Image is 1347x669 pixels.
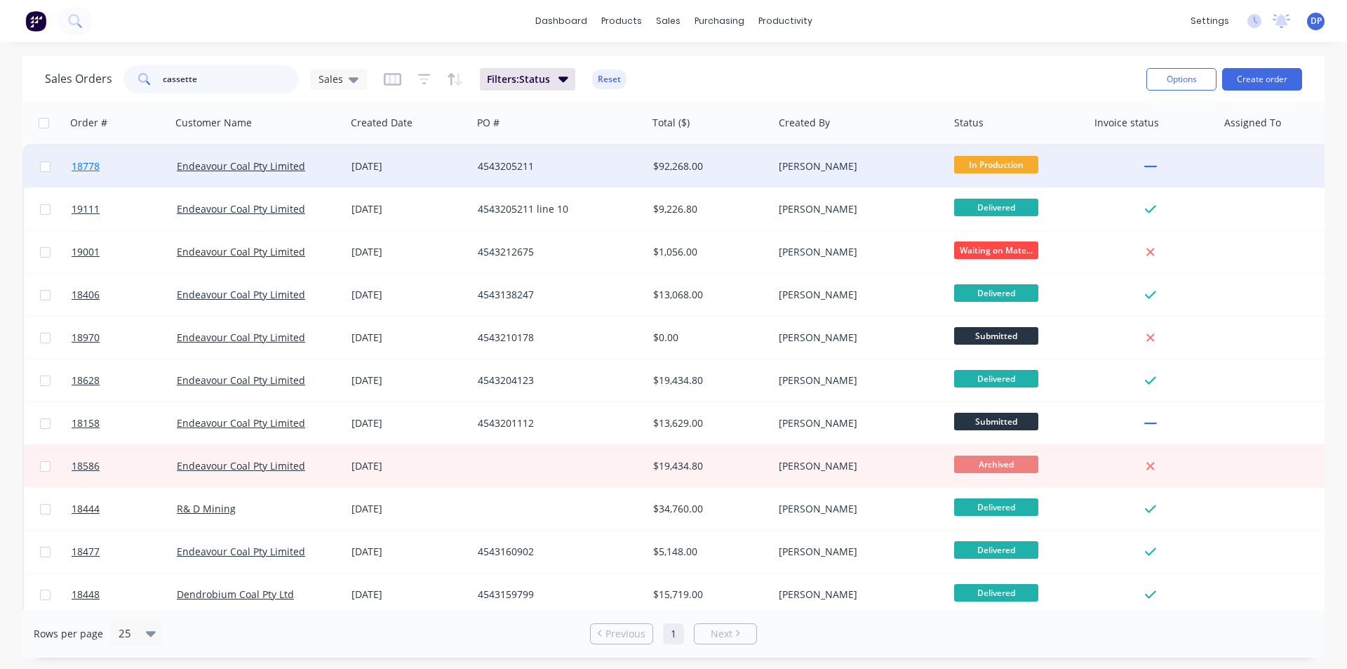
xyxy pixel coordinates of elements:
input: Search... [163,65,300,93]
button: Filters:Status [480,68,575,91]
div: $13,629.00 [653,416,763,430]
div: $92,268.00 [653,159,763,173]
a: Endeavour Coal Pty Limited [177,245,305,258]
div: 4543205211 line 10 [478,202,634,216]
div: [DATE] [351,416,467,430]
a: 18158 [72,402,177,444]
div: [DATE] [351,373,467,388]
button: Create order [1222,68,1302,91]
div: $5,148.00 [653,545,763,559]
div: [PERSON_NAME] [779,416,934,430]
div: $9,226.80 [653,202,763,216]
a: Next page [695,627,756,641]
a: Endeavour Coal Pty Limited [177,416,305,430]
a: 19001 [72,231,177,273]
div: [PERSON_NAME] [779,288,934,302]
div: [PERSON_NAME] [779,459,934,473]
span: Submitted [954,327,1038,345]
div: 4543160902 [478,545,634,559]
div: [DATE] [351,588,467,602]
a: Endeavour Coal Pty Limited [177,331,305,344]
div: products [594,11,649,32]
div: Invoice status [1094,116,1159,130]
span: 18448 [72,588,100,602]
span: DP [1311,15,1322,27]
a: 18477 [72,531,177,573]
div: [DATE] [351,459,467,473]
div: 4543159799 [478,588,634,602]
div: $13,068.00 [653,288,763,302]
div: [PERSON_NAME] [779,373,934,388]
div: purchasing [688,11,751,32]
span: Delivered [954,284,1038,302]
div: $15,719.00 [653,588,763,602]
div: [DATE] [351,202,467,216]
div: Assigned To [1224,116,1281,130]
span: 18158 [72,416,100,430]
div: $0.00 [653,331,763,345]
div: [PERSON_NAME] [779,202,934,216]
span: Delivered [954,199,1038,216]
div: Status [954,116,984,130]
span: 18406 [72,288,100,302]
div: 4543210178 [478,331,634,345]
div: $19,434.80 [653,373,763,388]
span: Rows per page [34,627,103,641]
a: 18448 [72,574,177,616]
span: In Production [954,156,1038,173]
span: Archived [954,456,1038,473]
div: productivity [751,11,819,32]
div: sales [649,11,688,32]
div: $19,434.80 [653,459,763,473]
div: Created By [779,116,830,130]
div: [PERSON_NAME] [779,245,934,259]
a: Endeavour Coal Pty Limited [177,459,305,472]
a: R& D Mining [177,502,236,515]
span: Previous [605,627,645,641]
a: Endeavour Coal Pty Limited [177,202,305,216]
span: 18628 [72,373,100,388]
span: Delivered [954,584,1038,602]
ul: Pagination [584,623,763,644]
span: Delivered [954,541,1038,559]
a: Dendrobium Coal Pty Ltd [177,588,294,601]
span: 18970 [72,331,100,345]
div: Total ($) [652,116,690,130]
div: [PERSON_NAME] [779,545,934,559]
div: 4543212675 [478,245,634,259]
a: Endeavour Coal Pty Limited [177,159,305,173]
a: 18444 [72,488,177,530]
div: 4543201112 [478,416,634,430]
a: Previous page [591,627,652,641]
a: 18406 [72,274,177,316]
span: Waiting on Mate... [954,241,1038,259]
a: 18970 [72,317,177,359]
span: Filters: Status [487,72,550,86]
a: Endeavour Coal Pty Limited [177,373,305,387]
span: Delivered [954,370,1038,388]
img: Factory [25,11,46,32]
span: 19001 [72,245,100,259]
div: [DATE] [351,288,467,302]
span: Next [711,627,732,641]
a: 18778 [72,145,177,187]
div: [PERSON_NAME] [779,159,934,173]
div: [DATE] [351,245,467,259]
a: 19111 [72,188,177,230]
a: Endeavour Coal Pty Limited [177,288,305,301]
div: [PERSON_NAME] [779,331,934,345]
span: 19111 [72,202,100,216]
div: [DATE] [351,545,467,559]
div: $34,760.00 [653,502,763,516]
div: 4543204123 [478,373,634,388]
a: Endeavour Coal Pty Limited [177,545,305,558]
a: 18586 [72,445,177,487]
h1: Sales Orders [45,72,112,86]
span: 18477 [72,545,100,559]
button: Options [1146,68,1217,91]
div: settings [1184,11,1236,32]
div: 4543138247 [478,288,634,302]
div: PO # [477,116,500,130]
div: [PERSON_NAME] [779,502,934,516]
a: dashboard [528,11,594,32]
